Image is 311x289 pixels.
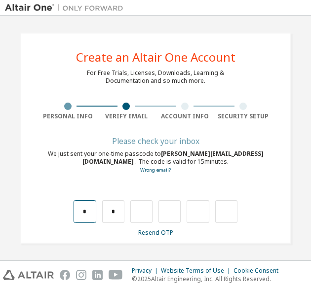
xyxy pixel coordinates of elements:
img: linkedin.svg [92,270,103,280]
div: Website Terms of Use [161,267,233,275]
div: Security Setup [214,112,273,120]
a: Go back to the registration form [140,167,171,173]
img: youtube.svg [109,270,123,280]
div: Personal Info [39,112,97,120]
div: For Free Trials, Licenses, Downloads, Learning & Documentation and so much more. [87,69,224,85]
div: Privacy [132,267,161,275]
img: facebook.svg [60,270,70,280]
img: instagram.svg [76,270,86,280]
div: Please check your inbox [39,138,272,144]
div: Cookie Consent [233,267,284,275]
div: Create an Altair One Account [76,51,235,63]
div: Account Info [155,112,214,120]
img: altair_logo.svg [3,270,54,280]
img: Altair One [5,3,128,13]
div: We just sent your one-time passcode to . The code is valid for 15 minutes. [39,150,272,174]
p: © 2025 Altair Engineering, Inc. All Rights Reserved. [132,275,284,283]
div: Verify Email [97,112,156,120]
a: Resend OTP [138,228,173,237]
span: [PERSON_NAME][EMAIL_ADDRESS][DOMAIN_NAME] [82,149,264,166]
